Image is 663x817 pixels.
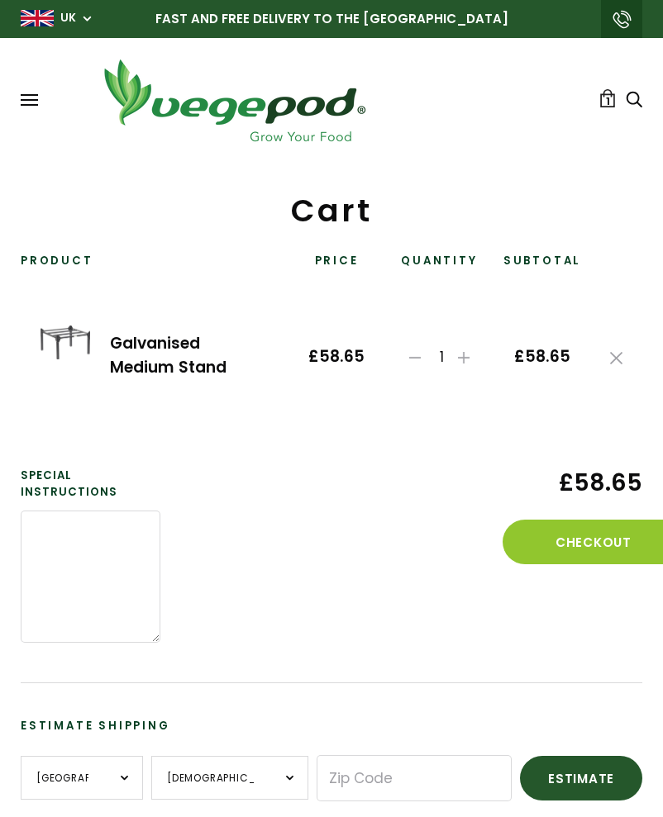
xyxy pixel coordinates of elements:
button: Estimate [520,756,642,800]
h1: Cart [21,192,642,229]
img: gb_large.png [21,10,54,26]
th: Subtotal [494,253,590,281]
a: Galvanised Medium Stand [110,332,227,378]
label: Special instructions [21,468,160,501]
span: £58.65 [514,348,570,367]
select: Country [21,756,143,800]
span: 1 [430,349,453,365]
input: Zip Code [317,755,512,801]
select: Province [151,756,308,800]
span: £58.65 [503,468,642,498]
a: 1 [599,89,617,107]
img: Galvanised Medium Stand [41,325,90,359]
h3: Estimate Shipping [21,718,642,734]
span: £58.65 [308,348,365,367]
th: Product [21,253,289,281]
a: UK [60,10,76,26]
a: Search [626,92,642,109]
img: Vegepod [89,55,379,146]
th: Price [289,253,384,281]
span: 1 [606,93,610,109]
th: Quantity [384,253,494,281]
